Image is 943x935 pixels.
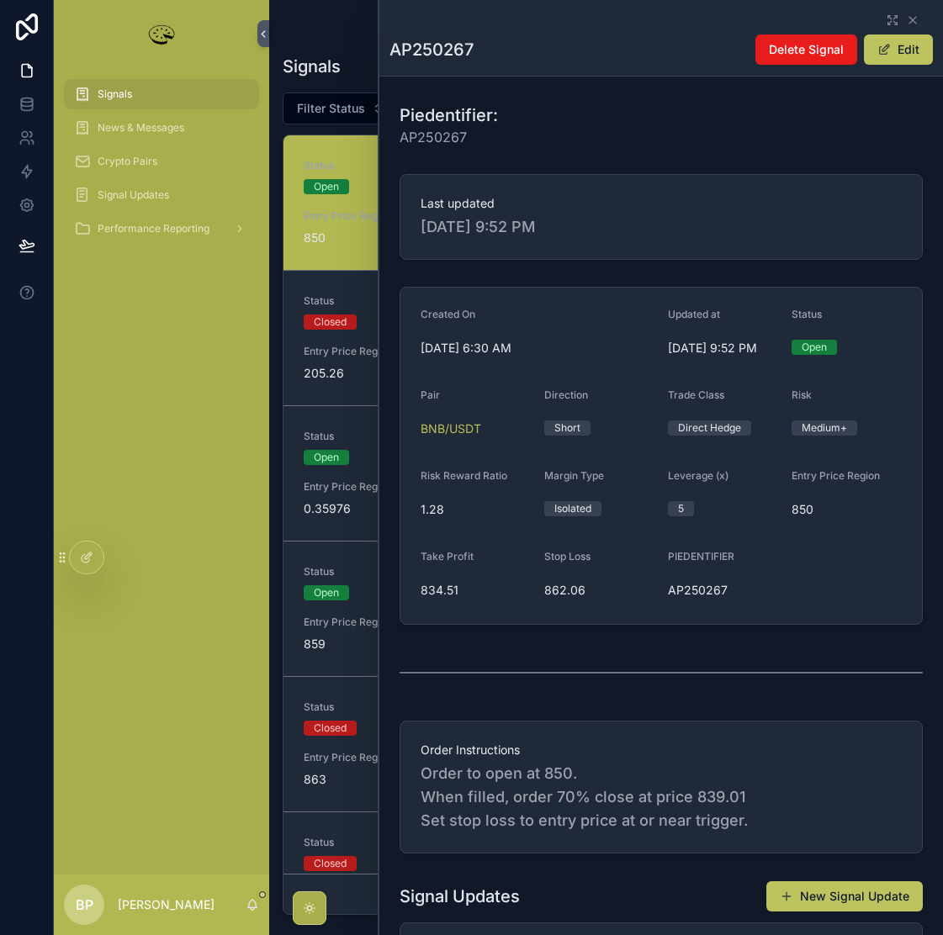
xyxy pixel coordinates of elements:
span: Entry Price Region [304,615,440,629]
span: Updated at [668,308,720,320]
span: 1.28 [421,501,531,518]
span: 859 [304,636,440,652]
span: [DATE] 6:30 AM [421,340,654,357]
span: Delete Signal [769,41,844,58]
span: Entry Price Region [304,345,440,358]
div: Medium+ [802,420,847,436]
span: PIEDENTIFIER [668,550,734,563]
a: StatusOpenPairXLM/USDTUpdated at[DATE] 4:48 PMPIEDENTIFIERAP250268Entry Price Region0.35976Take P... [283,405,929,541]
div: Open [314,450,339,465]
span: [DATE] 9:52 PM [668,340,778,357]
div: Open [314,179,339,194]
span: Pair [421,388,440,401]
a: StatusOpenPairBNB/USDTUpdated at[DATE] 9:52 PMPIEDENTIFIERAP250267Entry Price Region850Take Profi... [283,135,929,270]
span: AP250267 [668,582,778,599]
div: Direct Hedge [678,420,741,436]
span: Status [792,308,822,320]
a: Crypto Pairs [64,146,259,177]
span: Risk Reward Ratio [421,469,507,482]
span: Performance Reporting [98,222,209,235]
span: Created On [421,308,475,320]
span: Take Profit [421,550,474,563]
span: Order Instructions [421,742,902,758]
div: 5 [678,501,684,516]
span: 850 [304,230,440,246]
img: App logo [145,20,178,47]
a: StatusClosedPairSOL/USDTUpdated at[DATE] 5:27 PMPIEDENTIFIERAP250269Entry Price Region205.26Take ... [283,270,929,405]
h1: Piedentifier: [400,103,498,127]
span: 0.35976 [304,500,440,517]
span: Status [304,294,440,308]
a: Signal Updates [64,180,259,210]
span: Direction [544,388,588,401]
div: scrollable content [54,67,269,266]
h1: Signals [283,55,341,78]
span: Trade Class [668,388,724,401]
button: Delete Signal [755,34,857,65]
span: Entry Price Region [792,469,880,482]
span: 834.51 [421,582,531,599]
span: Signal Updates [98,188,169,202]
span: Status [304,565,440,578]
span: Filter Status [297,100,365,117]
span: BP [76,895,93,915]
button: New Signal Update [766,881,923,911]
div: Closed [314,856,347,871]
span: News & Messages [98,121,184,135]
span: 850 [792,501,902,518]
button: Select Button [283,92,400,124]
div: Closed [314,721,347,736]
span: AP250267 [400,127,498,147]
a: News & Messages [64,113,259,143]
span: Entry Price Region [304,480,440,494]
span: Leverage (x) [668,469,728,482]
div: Open [314,585,339,600]
span: Signals [98,87,132,101]
span: Status [304,430,440,443]
div: Isolated [554,501,591,516]
span: Entry Price Region [304,209,440,223]
span: Status [304,700,440,714]
a: BNB/USDT [421,420,481,437]
span: [DATE] 9:52 PM [421,215,902,239]
span: Status [304,836,440,849]
span: Stop Loss [544,550,591,563]
div: Closed [314,314,347,330]
span: 862.06 [544,582,654,599]
span: Status [304,159,440,172]
span: Crypto Pairs [98,155,157,168]
span: 205.26 [304,365,440,382]
div: Open [802,340,827,355]
a: Performance Reporting [64,214,259,244]
a: Signals [64,79,259,109]
h1: Signal Updates [400,885,520,908]
a: StatusClosedPairBNB/USDTUpdated at[DATE] 3:42 PMPIEDENTIFIERAP250265Entry Price Region863Take Pro... [283,676,929,811]
a: StatusOpenPairBNB/USDTUpdated at[DATE] 6:36 AMPIEDENTIFIERAP250266Entry Price Region859Take Profi... [283,541,929,676]
button: Edit [864,34,933,65]
h1: AP250267 [389,38,474,61]
span: Risk [792,388,812,401]
div: Short [554,420,580,436]
span: Entry Price Region [304,751,440,764]
span: Last updated [421,195,902,212]
span: Margin Type [544,469,604,482]
span: Order to open at 850. When filled, order 70% close at price 839.01 Set stop loss to entry price a... [421,762,902,832]
span: 863 [304,771,440,788]
p: [PERSON_NAME] [118,896,215,913]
